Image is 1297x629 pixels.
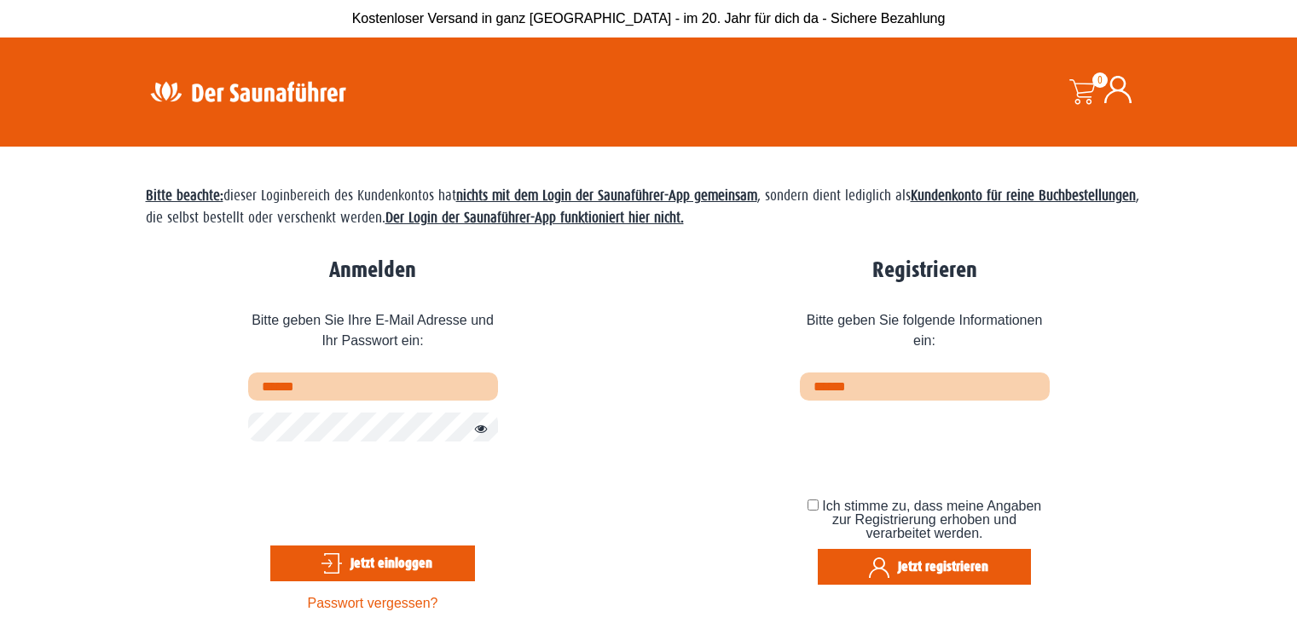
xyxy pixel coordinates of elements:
[352,11,946,26] span: Kostenloser Versand in ganz [GEOGRAPHIC_DATA] - im 20. Jahr für dich da - Sichere Bezahlung
[800,297,1050,372] span: Bitte geben Sie folgende Informationen ein:
[146,188,223,204] span: Bitte beachte:
[248,257,498,284] h2: Anmelden
[308,596,438,610] a: Passwort vergessen?
[146,188,1139,226] span: dieser Loginbereich des Kundenkontos hat , sondern dient lediglich als , die selbst bestellt oder...
[248,297,498,372] span: Bitte geben Sie Ihre E-Mail Adresse und Ihr Passwort ein:
[270,545,475,581] button: Jetzt einloggen
[456,188,757,204] strong: nichts mit dem Login der Saunaführer-App gemeinsam
[800,257,1050,284] h2: Registrieren
[385,210,684,226] strong: Der Login der Saunaführer-App funktioniert hier nicht.
[822,499,1041,540] span: Ich stimme zu, dass meine Angaben zur Registrierung erhoben und verarbeitet werden.
[911,188,1136,204] strong: Kundenkonto für reine Buchbestellungen
[800,413,1059,479] iframe: reCAPTCHA
[1092,72,1108,88] span: 0
[248,454,507,521] iframe: reCAPTCHA
[808,499,819,511] input: Ich stimme zu, dass meine Angaben zur Registrierung erhoben und verarbeitet werden.
[818,549,1031,585] button: Jetzt registrieren
[466,419,488,440] button: Passwort anzeigen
